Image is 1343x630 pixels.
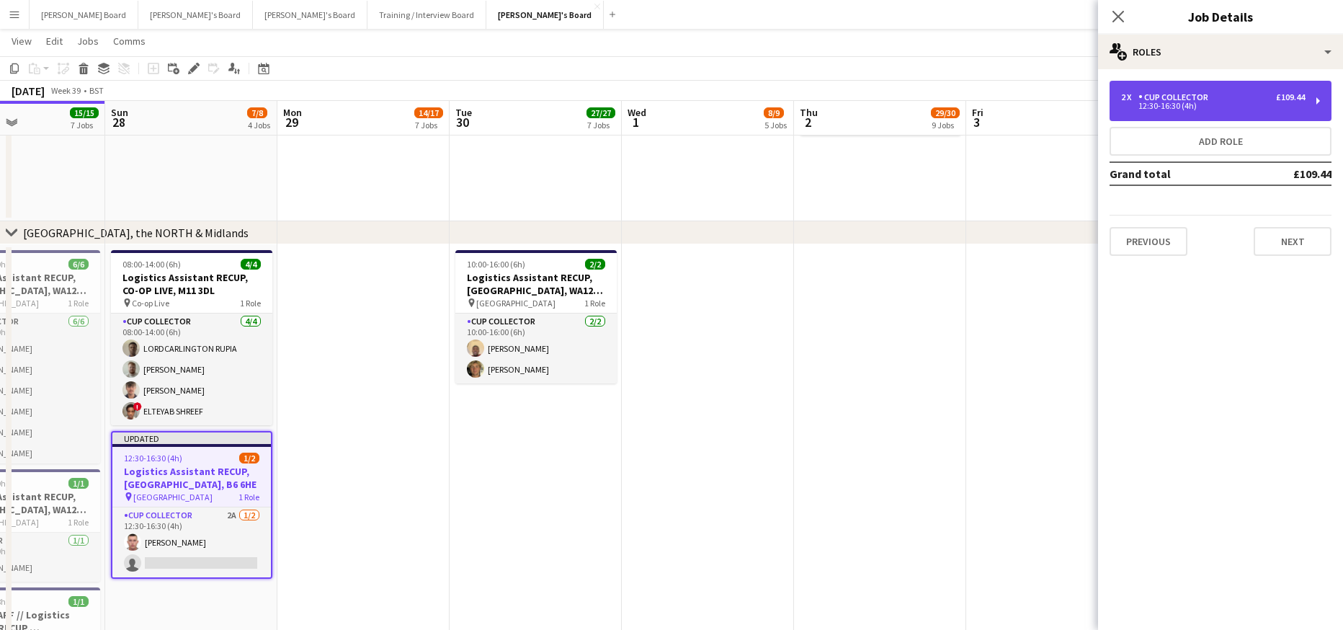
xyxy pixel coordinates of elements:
span: Wed [628,106,646,119]
button: [PERSON_NAME]'s Board [253,1,367,29]
span: Jobs [77,35,99,48]
div: 7 Jobs [587,120,615,130]
div: 2 x [1121,92,1138,102]
a: Jobs [71,32,104,50]
app-card-role: CUP COLLECTOR4/408:00-14:00 (6h)LORDCARLINGTON RUPIA[PERSON_NAME][PERSON_NAME]!ELTEYAB SHREEF [111,314,272,425]
span: 6/6 [68,259,89,270]
div: 4 Jobs [248,120,270,130]
div: 5 Jobs [764,120,787,130]
div: Roles [1098,35,1343,69]
span: Co-op Live [132,298,169,309]
div: [GEOGRAPHIC_DATA], the NORTH & Midlands [23,226,249,240]
span: Thu [800,106,818,119]
span: 1 Role [240,298,261,309]
span: 1 Role [68,298,89,309]
span: 3 [970,114,983,130]
a: Edit [40,32,68,50]
app-card-role: CUP COLLECTOR2/210:00-16:00 (6h)[PERSON_NAME][PERSON_NAME] [455,314,617,383]
h3: Job Details [1098,7,1343,26]
span: 4/4 [241,259,261,270]
button: [PERSON_NAME]'s Board [138,1,253,29]
div: Updated [112,432,271,444]
div: [DATE] [12,84,45,98]
td: Grand total [1110,162,1246,185]
span: Edit [46,35,63,48]
div: CUP COLLECTOR [1138,92,1214,102]
span: 1 Role [238,492,259,502]
h3: Logistics Assistant RECUP, [GEOGRAPHIC_DATA], B6 6HE [112,465,271,491]
span: Mon [283,106,302,119]
button: Next [1254,227,1331,256]
span: 1 Role [68,517,89,528]
span: 29/30 [931,107,960,118]
app-job-card: 08:00-14:00 (6h)4/4Logistics Assistant RECUP, CO-OP LIVE, M11 3DL Co-op Live1 RoleCUP COLLECTOR4/... [111,250,272,425]
h3: Logistics Assistant RECUP, [GEOGRAPHIC_DATA], WA12 0HQ [455,271,617,297]
td: £109.44 [1246,162,1331,185]
span: 7/8 [247,107,267,118]
span: 1 Role [584,298,605,309]
span: [GEOGRAPHIC_DATA] [476,298,556,309]
span: 2/2 [585,259,605,270]
app-card-role: CUP COLLECTOR2A1/212:30-16:30 (4h)[PERSON_NAME] [112,507,271,577]
span: Week 39 [48,85,84,96]
span: 8/9 [764,107,784,118]
a: View [6,32,37,50]
app-job-card: 10:00-16:00 (6h)2/2Logistics Assistant RECUP, [GEOGRAPHIC_DATA], WA12 0HQ [GEOGRAPHIC_DATA]1 Role... [455,250,617,383]
button: Add role [1110,127,1331,156]
button: Training / Interview Board [367,1,486,29]
span: 15/15 [70,107,99,118]
button: [PERSON_NAME]'s Board [486,1,604,29]
span: 1/2 [239,453,259,463]
button: Previous [1110,227,1187,256]
span: 28 [109,114,128,130]
span: 10:00-16:00 (6h) [467,259,525,270]
span: 2 [798,114,818,130]
span: View [12,35,32,48]
span: 29 [281,114,302,130]
span: [GEOGRAPHIC_DATA] [133,492,213,502]
span: 1/1 [68,478,89,489]
span: 1 [625,114,646,130]
span: 27/27 [586,107,615,118]
span: 1/1 [68,596,89,607]
span: 08:00-14:00 (6h) [122,259,181,270]
span: 12:30-16:30 (4h) [124,453,182,463]
div: 9 Jobs [932,120,959,130]
div: 7 Jobs [415,120,442,130]
span: Fri [972,106,983,119]
div: £109.44 [1276,92,1305,102]
span: 30 [453,114,472,130]
span: 14/17 [414,107,443,118]
app-job-card: Updated12:30-16:30 (4h)1/2Logistics Assistant RECUP, [GEOGRAPHIC_DATA], B6 6HE [GEOGRAPHIC_DATA]1... [111,431,272,579]
span: Sun [111,106,128,119]
div: BST [89,85,104,96]
a: Comms [107,32,151,50]
button: [PERSON_NAME] Board [30,1,138,29]
div: 7 Jobs [71,120,98,130]
span: Tue [455,106,472,119]
span: Comms [113,35,146,48]
h3: Logistics Assistant RECUP, CO-OP LIVE, M11 3DL [111,271,272,297]
div: 12:30-16:30 (4h) [1121,102,1305,110]
span: ! [133,402,142,411]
